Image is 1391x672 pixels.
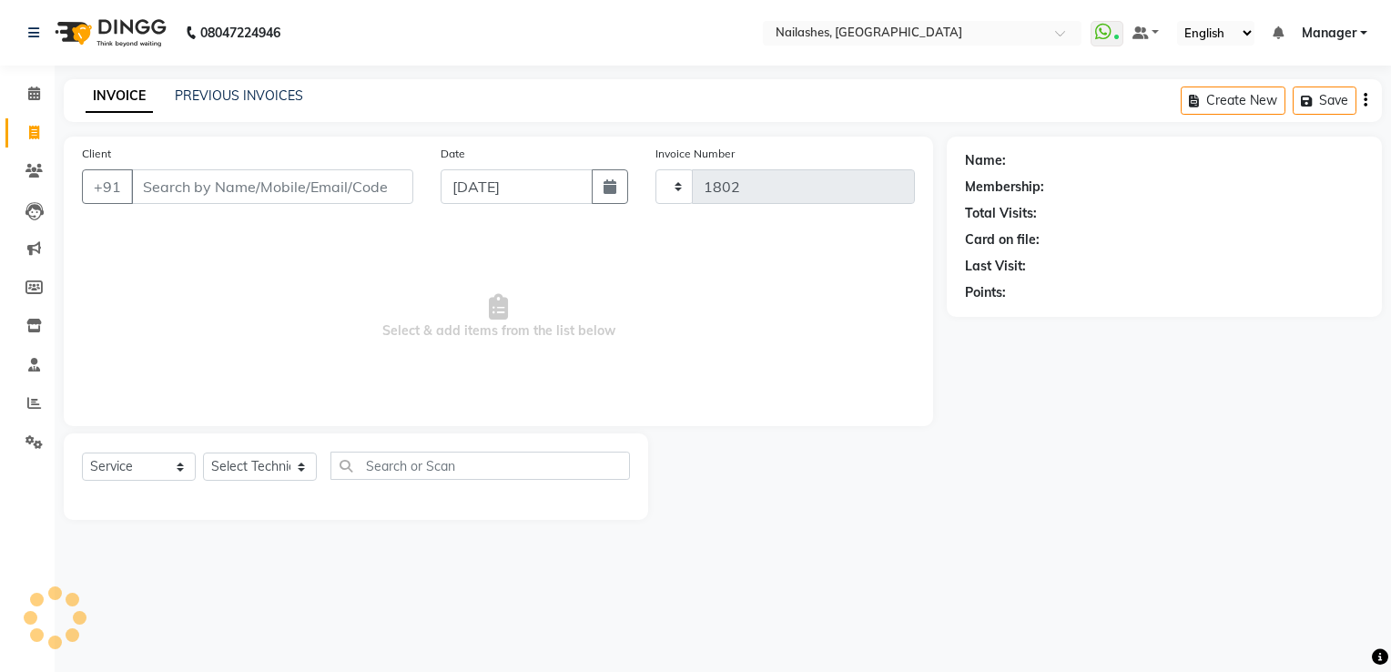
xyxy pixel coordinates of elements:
input: Search or Scan [330,452,630,480]
img: logo [46,7,171,58]
div: Membership: [965,178,1044,197]
input: Search by Name/Mobile/Email/Code [131,169,413,204]
span: Select & add items from the list below [82,226,915,408]
label: Client [82,146,111,162]
div: Total Visits: [965,204,1037,223]
label: Date [441,146,465,162]
div: Points: [965,283,1006,302]
div: Name: [965,151,1006,170]
button: Save [1293,87,1356,115]
button: Create New [1181,87,1285,115]
span: Manager [1302,24,1356,43]
div: Card on file: [965,230,1040,249]
a: INVOICE [86,80,153,113]
a: PREVIOUS INVOICES [175,87,303,104]
div: Last Visit: [965,257,1026,276]
button: +91 [82,169,133,204]
b: 08047224946 [200,7,280,58]
label: Invoice Number [655,146,735,162]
